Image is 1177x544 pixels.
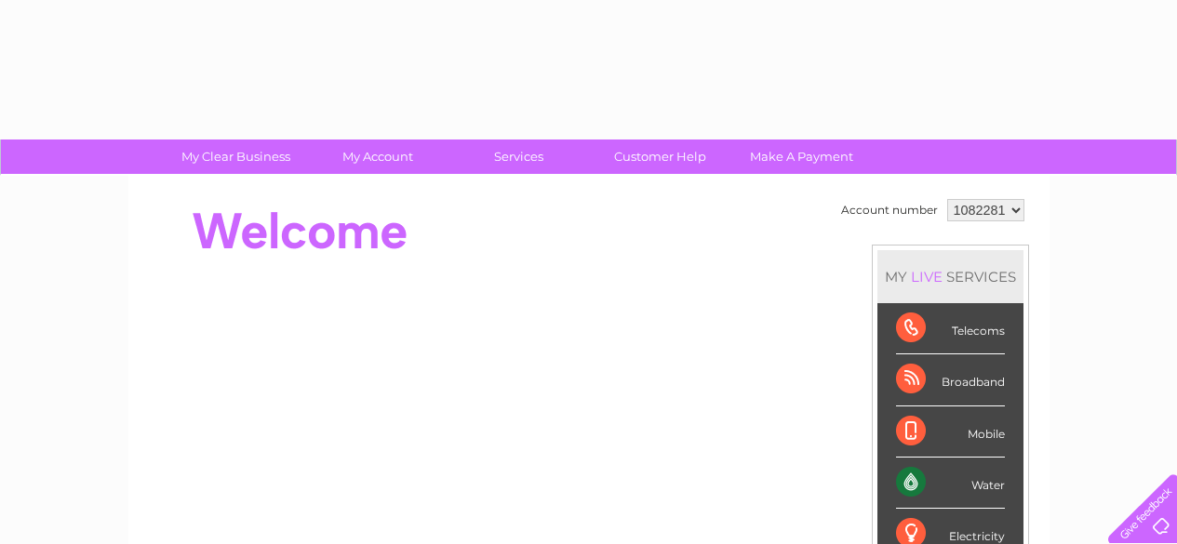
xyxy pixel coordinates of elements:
[836,194,943,226] td: Account number
[301,139,454,174] a: My Account
[725,139,878,174] a: Make A Payment
[877,250,1023,303] div: MY SERVICES
[896,458,1005,509] div: Water
[907,268,946,285] div: LIVE
[583,139,737,174] a: Customer Help
[896,406,1005,458] div: Mobile
[159,139,313,174] a: My Clear Business
[896,303,1005,354] div: Telecoms
[442,139,595,174] a: Services
[896,354,1005,405] div: Broadband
